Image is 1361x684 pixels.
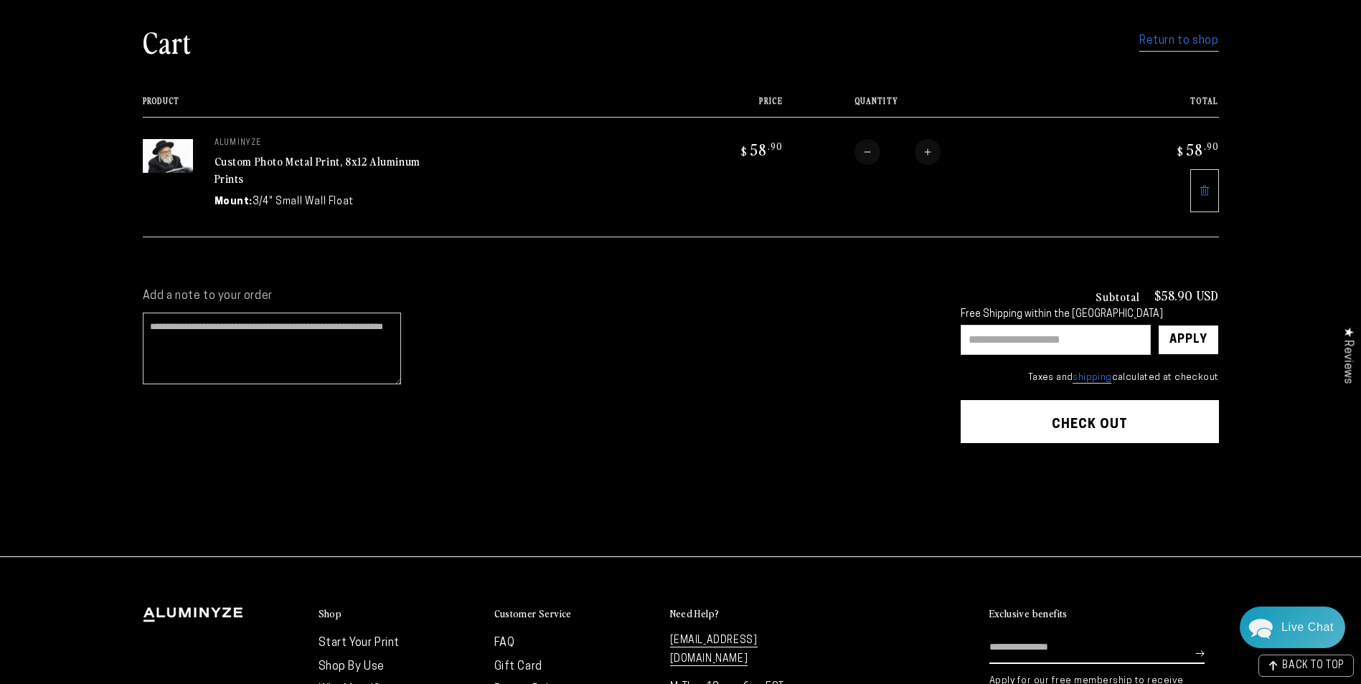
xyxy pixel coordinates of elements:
[215,153,420,187] a: Custom Photo Metal Print, 8x12 Aluminum Prints
[494,607,572,620] h2: Customer Service
[494,607,656,621] summary: Customer Service
[1091,96,1219,117] th: Total
[670,635,758,665] a: [EMAIL_ADDRESS][DOMAIN_NAME]
[670,607,720,620] h2: Need Help?
[1073,373,1111,384] a: shipping
[880,139,915,165] input: Quantity for Custom Photo Metal Print, 8x12 Aluminum Prints
[143,289,932,304] label: Add a note to your order
[215,194,253,209] dt: Mount:
[1195,632,1205,675] button: Subscribe
[1282,661,1344,671] span: BACK TO TOP
[1281,607,1334,648] div: Contact Us Directly
[1169,326,1207,354] div: Apply
[655,96,783,117] th: Price
[1190,169,1219,212] a: Remove 8"x12" Rectangle White Glossy Aluminyzed Photo
[989,607,1068,620] h2: Exclusive benefits
[989,607,1219,621] summary: Exclusive benefits
[143,23,192,60] h1: Cart
[1334,315,1361,395] div: Click to open Judge.me floating reviews tab
[319,607,342,620] h2: Shop
[215,139,430,148] p: aluminyze
[961,309,1219,321] div: Free Shipping within the [GEOGRAPHIC_DATA]
[961,400,1219,443] button: Check out
[1204,140,1219,152] sup: .90
[768,140,783,152] sup: .90
[494,637,515,649] a: FAQ
[741,144,748,158] span: $
[143,139,193,173] img: 8"x12" Rectangle White Glossy Aluminyzed Photo
[1096,290,1140,302] h3: Subtotal
[1177,144,1184,158] span: $
[319,637,400,649] a: Start Your Print
[143,96,656,117] th: Product
[961,471,1219,503] iframe: PayPal-paypal
[670,607,832,621] summary: Need Help?
[1154,289,1219,302] p: $58.90 USD
[1139,31,1218,52] a: Return to shop
[739,139,783,159] bdi: 58
[783,96,1091,117] th: Quantity
[319,661,385,673] a: Shop By Use
[961,371,1219,385] small: Taxes and calculated at checkout
[1175,139,1219,159] bdi: 58
[1240,607,1345,648] div: Chat widget toggle
[253,194,354,209] dd: 3/4" Small Wall Float
[319,607,480,621] summary: Shop
[494,661,542,673] a: Gift Card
